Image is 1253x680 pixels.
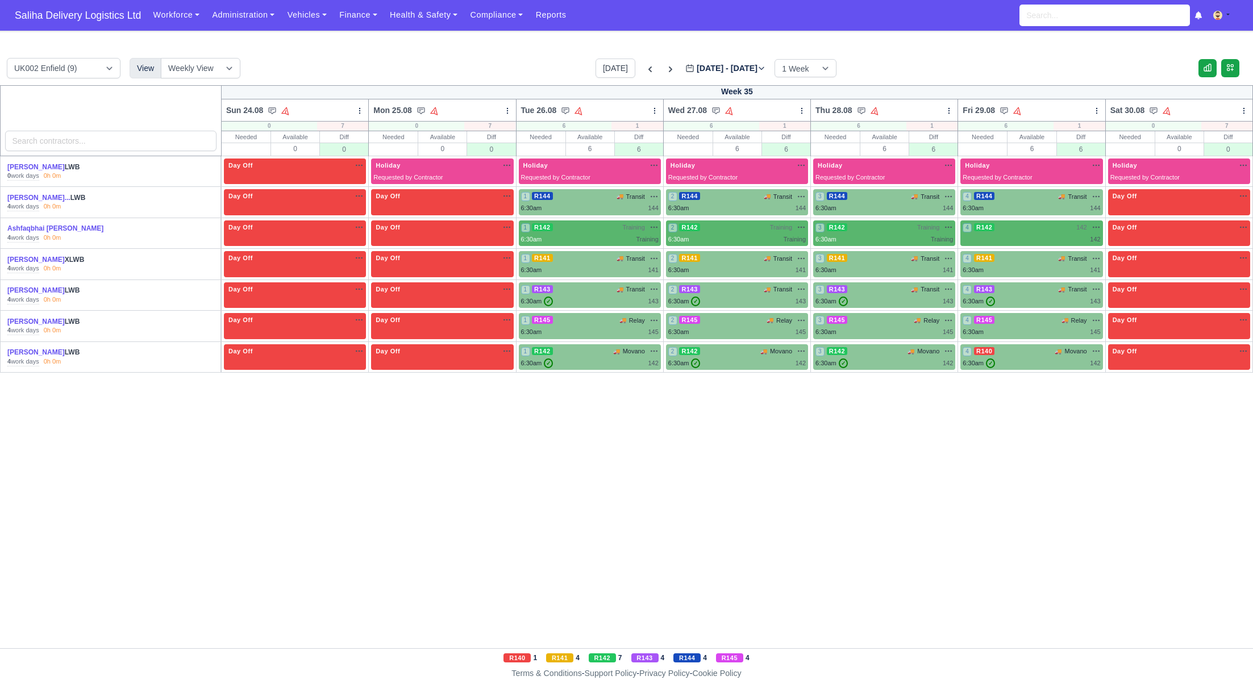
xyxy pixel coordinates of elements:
[1110,223,1139,231] span: Day Off
[815,174,885,181] span: Requested by Contractor
[619,316,626,324] span: 🚚
[631,653,659,662] span: R143
[529,4,572,26] a: Reports
[963,316,972,325] span: 4
[943,358,953,368] div: 142
[668,297,701,306] div: 6:30am
[271,143,319,155] div: 0
[839,358,848,368] span: ✓
[626,285,645,294] span: Transit
[963,358,995,368] div: 6:30am
[943,203,953,213] div: 144
[369,122,464,131] div: 0
[44,172,61,181] div: 0h 0m
[44,357,61,366] div: 0h 0m
[7,286,126,295] div: LWB
[815,161,845,169] span: Holiday
[373,174,443,181] span: Requested by Contractor
[648,265,658,275] div: 141
[576,653,580,662] strong: 4
[815,223,825,232] span: 3
[963,192,972,201] span: 4
[596,59,635,78] button: [DATE]
[1110,161,1140,169] span: Holiday
[373,192,402,200] span: Day Off
[1061,316,1068,324] span: 🚚
[679,316,700,324] span: R145
[626,192,645,202] span: Transit
[533,653,537,662] strong: 1
[784,235,806,244] div: Training
[7,357,39,366] div: work days
[909,131,958,143] div: Diff
[1155,143,1204,155] div: 0
[44,295,61,304] div: 0h 0m
[827,316,848,324] span: R145
[911,192,918,201] span: 🚚
[1090,203,1100,213] div: 144
[7,358,11,365] strong: 4
[226,161,255,169] span: Day Off
[827,285,848,293] span: R143
[373,316,402,324] span: Day Off
[546,653,573,662] span: R141
[1110,347,1139,355] span: Day Off
[974,223,995,231] span: R142
[773,254,792,264] span: Transit
[44,202,61,211] div: 0h 0m
[648,297,658,306] div: 143
[679,285,700,293] span: R143
[770,347,792,356] span: Movano
[1110,192,1139,200] span: Day Off
[532,223,553,231] span: R142
[668,105,707,116] span: Wed 27.08
[986,358,995,368] span: ✓
[906,122,958,131] div: 1
[908,347,914,356] span: 🚚
[815,254,825,263] span: 3
[909,143,958,156] div: 6
[9,5,147,27] a: Saliha Delivery Logistics Ltd
[958,122,1054,131] div: 6
[1057,143,1105,156] div: 6
[503,653,531,662] span: R140
[703,653,707,662] strong: 4
[521,358,553,368] div: 6:30am
[320,131,368,143] div: Diff
[796,203,806,213] div: 144
[373,223,402,231] span: Day Off
[963,223,972,232] span: 4
[1106,122,1201,131] div: 0
[668,235,689,244] div: 6:30am
[1090,327,1100,337] div: 145
[773,285,792,294] span: Transit
[815,347,825,356] span: 3
[544,297,553,306] span: ✓
[914,316,921,324] span: 🚚
[815,105,852,116] span: Thu 28.08
[713,143,761,155] div: 6
[815,327,836,337] div: 6:30am
[943,265,953,275] div: 141
[615,143,663,156] div: 6
[566,143,614,155] div: 6
[636,235,658,244] div: Training
[511,669,581,678] a: Terms & Conditions
[7,162,126,172] div: LWB
[943,297,953,306] div: 143
[384,4,464,26] a: Health & Safety
[1057,131,1105,143] div: Diff
[1076,223,1087,232] span: 142
[815,285,825,294] span: 3
[668,254,677,263] span: 2
[521,297,553,306] div: 6:30am
[226,254,255,262] span: Day Off
[521,254,530,263] span: 1
[521,223,530,232] span: 1
[673,653,701,662] span: R144
[226,223,255,231] span: Day Off
[521,265,542,275] div: 6:30am
[963,297,995,306] div: 6:30am
[815,316,825,325] span: 3
[691,358,700,368] span: ✓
